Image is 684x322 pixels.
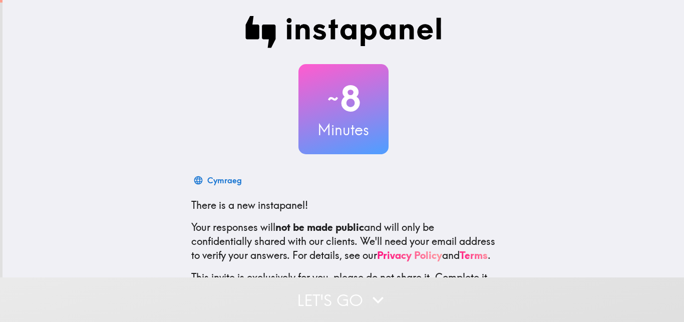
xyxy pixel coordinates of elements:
[298,119,389,140] h3: Minutes
[207,173,242,187] div: Cymraeg
[245,16,442,48] img: Instapanel
[191,170,246,190] button: Cymraeg
[298,78,389,119] h2: 8
[191,220,496,262] p: Your responses will and will only be confidentially shared with our clients. We'll need your emai...
[460,249,488,261] a: Terms
[275,221,364,233] b: not be made public
[191,199,308,211] span: There is a new instapanel!
[326,84,340,114] span: ~
[191,270,496,298] p: This invite is exclusively for you, please do not share it. Complete it soon because spots are li...
[377,249,442,261] a: Privacy Policy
